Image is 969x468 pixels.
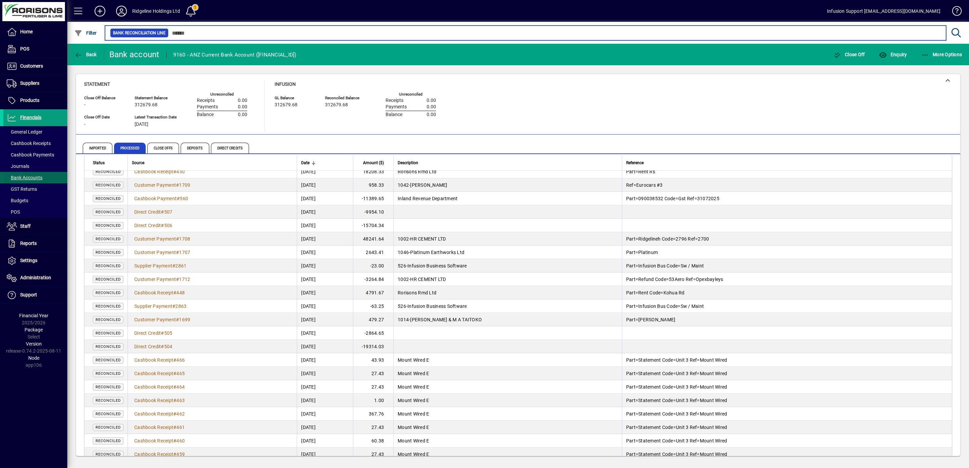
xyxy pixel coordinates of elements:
[132,289,187,296] a: Cashbook Receipt#448
[410,236,446,242] span: HR CEMENT LTD
[398,250,409,255] span: 1046
[164,223,173,228] span: 506
[7,186,37,192] span: GST Returns
[301,159,349,167] div: Date
[626,277,723,282] span: Part=Refund Code=53Aero Ref=Opexbayleys
[626,384,727,390] span: Part=Statement Code=Unit 3 Ref=Mount Wired
[132,397,187,404] a: Cashbook Receipt#463
[73,27,99,39] button: Filter
[181,143,209,153] span: Deposits
[113,30,166,36] span: Bank Reconciliation Line
[134,277,176,282] span: Customer Payment
[3,138,67,149] a: Cashbook Receipts
[275,96,315,100] span: GL Balance
[135,102,157,108] span: 312679.68
[325,96,365,100] span: Reconciled Balance
[386,112,402,117] span: Balance
[96,277,121,282] span: Reconciled
[93,159,105,167] span: Status
[398,371,429,376] span: Mount Wired E
[297,299,353,313] td: [DATE]
[197,98,215,103] span: Receipts
[109,49,159,60] div: Bank account
[132,410,187,418] a: Cashbook Receipt#462
[297,380,353,394] td: [DATE]
[626,159,644,167] span: Reference
[132,329,175,337] a: Direct Credit#505
[134,182,176,188] span: Customer Payment
[176,277,179,282] span: #
[3,24,67,40] a: Home
[626,398,727,403] span: Part=Statement Code=Unit 3 Ref=Mount Wired
[626,303,704,309] span: Part=Infusion Bus Code=Sw / Maint
[832,48,867,61] button: Close Off
[398,159,418,167] span: Description
[3,149,67,160] a: Cashbook Payments
[179,317,190,322] span: 1699
[3,75,67,92] a: Suppliers
[297,326,353,340] td: [DATE]
[3,92,67,109] a: Products
[297,273,353,286] td: [DATE]
[93,159,123,167] div: Status
[877,48,908,61] button: Enquiry
[132,316,192,323] a: Customer Payment#1699
[353,299,393,313] td: -63.25
[134,209,161,215] span: Direct Credit
[134,196,177,201] span: Cashbook Payment
[398,398,429,403] span: Mount Wired E
[175,263,186,268] span: 2861
[161,330,164,336] span: #
[134,438,173,443] span: Cashbook Receipt
[96,371,121,376] span: Reconciled
[180,196,188,201] span: 560
[132,451,187,458] a: Cashbook Receipt#459
[20,29,33,34] span: Home
[96,425,121,430] span: Reconciled
[626,263,704,268] span: Part=Infusion Bus Code=Sw / Maint
[410,250,464,255] span: Platinum Earthworks Ltd
[96,304,121,309] span: Reconciled
[176,250,179,255] span: #
[297,178,353,192] td: [DATE]
[197,112,214,117] span: Balance
[386,104,407,110] span: Payments
[297,340,353,353] td: [DATE]
[176,236,179,242] span: #
[134,290,173,295] span: Cashbook Receipt
[353,407,393,421] td: 367.76
[626,371,727,376] span: Part=Statement Code=Unit 3 Ref=Mount Wired
[179,236,190,242] span: 1708
[3,235,67,252] a: Reports
[398,169,436,174] span: Rorisons Rmd Ltd
[134,236,176,242] span: Customer Payment
[427,112,436,117] span: 0.00
[7,129,42,135] span: General Ledger
[238,112,247,117] span: 0.00
[353,165,393,178] td: 18208.33
[297,192,353,205] td: [DATE]
[410,317,482,322] span: [PERSON_NAME] & M A TAITOKO
[172,263,175,268] span: #
[134,384,173,390] span: Cashbook Receipt
[409,236,410,242] span: -
[84,102,85,108] span: -
[210,92,234,97] label: Unreconciled
[84,96,124,100] span: Close Off Balance
[132,168,187,175] a: Cashbook Receipt#450
[176,371,185,376] span: 465
[3,183,67,195] a: GST Returns
[176,452,185,457] span: 459
[398,303,406,309] span: 526
[132,6,180,16] div: Ridgeline Holdings Ltd
[96,412,121,416] span: Reconciled
[132,208,175,216] a: Direct Credit#507
[132,276,192,283] a: Customer Payment#1712
[238,104,247,110] span: 0.00
[353,286,393,299] td: 4791.67
[20,80,39,86] span: Suppliers
[427,104,436,110] span: 0.00
[626,250,658,255] span: Part=Platinum
[3,287,67,303] a: Support
[297,165,353,178] td: [DATE]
